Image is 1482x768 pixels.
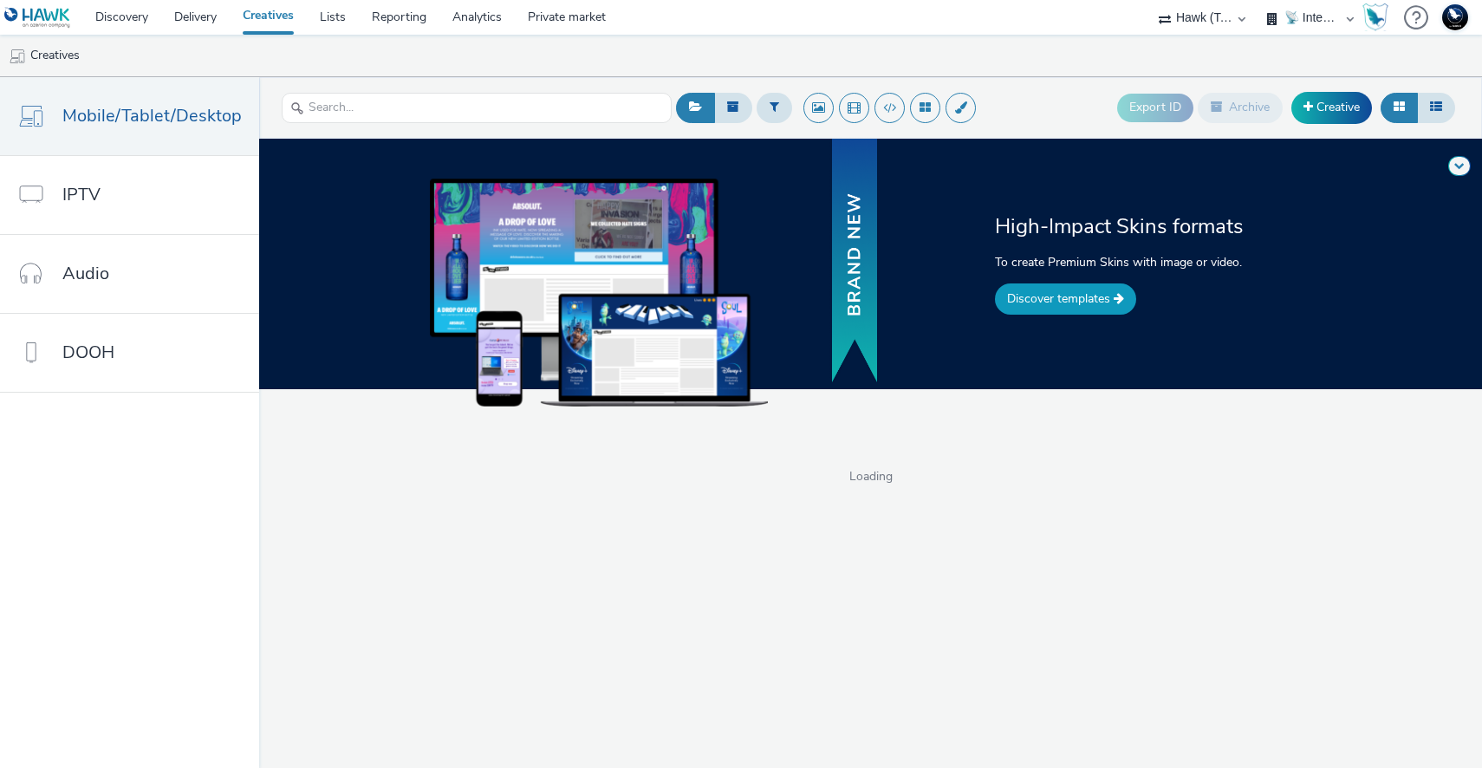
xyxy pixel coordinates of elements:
span: Audio [62,261,109,286]
a: Hawk Academy [1362,3,1395,31]
a: Discover templates [995,283,1136,315]
h2: High-Impact Skins formats [995,212,1291,240]
img: Support Hawk [1442,4,1468,30]
img: mobile [9,48,26,65]
input: Search... [282,93,672,123]
a: Creative [1291,92,1372,123]
button: Table [1417,93,1455,122]
button: Grid [1381,93,1418,122]
img: banner with new text [829,136,881,387]
img: example of skins on dekstop, tablet and mobile devices [430,179,768,406]
p: To create Premium Skins with image or video. [995,253,1291,271]
span: Mobile/Tablet/Desktop [62,103,242,128]
span: Loading [259,468,1482,485]
button: Export ID [1117,94,1193,121]
img: Hawk Academy [1362,3,1388,31]
img: undefined Logo [4,7,71,29]
span: IPTV [62,182,101,207]
button: Archive [1198,93,1283,122]
span: DOOH [62,340,114,365]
